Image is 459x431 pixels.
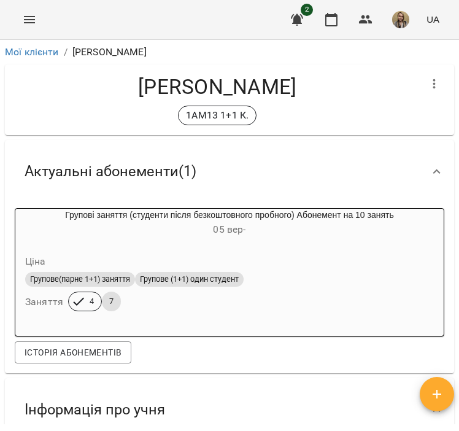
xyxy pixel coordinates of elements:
nav: breadcrumb [5,45,454,60]
span: 05 вер - [213,223,245,235]
div: Групові заняття (студенти після безкоштовного пробного) Абонемент на 10 занять [15,209,444,238]
span: 7 [102,296,121,307]
button: UA [422,8,444,31]
p: 1АМ13 1+1 К. [186,108,249,123]
span: Інформація про учня [25,400,165,419]
span: Групове (1+1) один студент [135,274,244,285]
img: 2de22936d2bd162f862d77ab2f835e33.jpg [392,11,409,28]
span: UA [426,13,439,26]
span: Історія абонементів [25,345,121,360]
a: Мої клієнти [5,46,59,58]
button: Історія абонементів [15,341,131,363]
button: Menu [15,5,44,34]
span: 4 [82,296,101,307]
p: [PERSON_NAME] [72,45,147,60]
button: Групові заняття (студенти після безкоштовного пробного) Абонемент на 10 занять05 вер- ЦінаГрупове... [15,209,444,326]
div: Актуальні абонементи(1) [5,140,454,203]
span: Актуальні абонементи ( 1 ) [25,162,196,181]
h4: [PERSON_NAME] [15,74,420,99]
li: / [64,45,67,60]
span: 2 [301,4,313,16]
h6: Заняття [25,293,63,311]
h6: Ціна [25,253,46,270]
div: 1АМ13 1+1 К. [178,106,256,125]
span: Групове(парне 1+1) заняття [25,274,135,285]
